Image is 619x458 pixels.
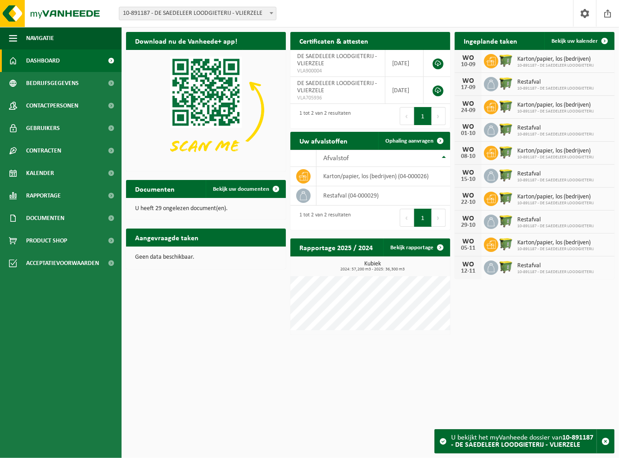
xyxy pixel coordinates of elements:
span: 10-891187 - DE SAEDELEER LOODGIETERIJ [517,63,594,68]
span: 10-891187 - DE SAEDELEER LOODGIETERIJ [517,155,594,160]
h2: Ingeplande taken [455,32,526,49]
span: Restafval [517,262,594,269]
div: WO [459,123,477,130]
h3: Kubiek [295,261,450,272]
div: WO [459,169,477,176]
div: WO [459,54,477,62]
img: Download de VHEPlus App [126,50,286,170]
img: WB-1100-HPE-GN-50 [498,236,514,251]
span: DE SAEDELEER LOODGIETERIJ - VLIERZELE [297,53,377,67]
span: Karton/papier, los (bedrijven) [517,239,594,247]
span: Karton/papier, los (bedrijven) [517,193,594,201]
p: Geen data beschikbaar. [135,254,277,260]
img: WB-1100-HPE-GN-50 [498,167,514,183]
td: [DATE] [385,77,424,104]
button: Next [432,209,446,227]
td: karton/papier, los (bedrijven) (04-000026) [316,167,450,186]
span: 10-891187 - DE SAEDELEER LOODGIETERIJ [517,86,594,91]
a: Bekijk uw documenten [206,180,285,198]
img: WB-1100-HPE-GN-50 [498,190,514,206]
strong: 10-891187 - DE SAEDELEER LOODGIETERIJ - VLIERZELE [451,434,593,449]
h2: Documenten [126,180,184,198]
div: WO [459,192,477,199]
span: VLA900004 [297,67,378,75]
div: WO [459,146,477,153]
td: restafval (04-000029) [316,186,450,206]
span: VLA705936 [297,94,378,102]
span: Afvalstof [323,155,349,162]
img: WB-1100-HPE-GN-50 [498,213,514,229]
span: Gebruikers [26,117,60,139]
div: U bekijkt het myVanheede dossier van [451,430,596,453]
td: [DATE] [385,50,424,77]
p: U heeft 29 ongelezen document(en). [135,206,277,212]
div: 22-10 [459,199,477,206]
span: Restafval [517,79,594,86]
div: WO [459,261,477,268]
span: 10-891187 - DE SAEDELEER LOODGIETERIJ - VLIERZELE [119,7,276,20]
span: 10-891187 - DE SAEDELEER LOODGIETERIJ [517,109,594,114]
div: 29-10 [459,222,477,229]
span: 10-891187 - DE SAEDELEER LOODGIETERIJ [517,224,594,229]
span: 10-891187 - DE SAEDELEER LOODGIETERIJ [517,247,594,252]
span: Kalender [26,162,54,184]
div: 15-10 [459,176,477,183]
button: Previous [400,209,414,227]
span: Restafval [517,216,594,224]
button: 1 [414,107,432,125]
h2: Download nu de Vanheede+ app! [126,32,246,49]
div: 10-09 [459,62,477,68]
div: WO [459,238,477,245]
a: Ophaling aanvragen [378,132,449,150]
div: 24-09 [459,108,477,114]
span: Product Shop [26,229,67,252]
h2: Certificaten & attesten [290,32,377,49]
span: Ophaling aanvragen [385,138,434,144]
img: WB-1100-HPE-GN-50 [498,76,514,91]
span: Contracten [26,139,61,162]
div: WO [459,100,477,108]
span: Bekijk uw documenten [213,186,269,192]
span: Karton/papier, los (bedrijven) [517,102,594,109]
img: WB-1100-HPE-GN-50 [498,99,514,114]
a: Bekijk uw kalender [544,32,614,50]
span: Bekijk uw kalender [551,38,598,44]
span: Restafval [517,171,594,178]
span: Documenten [26,207,64,229]
img: WB-1100-HPE-GN-50 [498,121,514,137]
img: WB-1100-HPE-GN-50 [498,53,514,68]
span: 10-891187 - DE SAEDELEER LOODGIETERIJ [517,178,594,183]
button: 1 [414,209,432,227]
h2: Uw afvalstoffen [290,132,357,149]
div: WO [459,77,477,85]
div: 01-10 [459,130,477,137]
span: 10-891187 - DE SAEDELEER LOODGIETERIJ [517,132,594,137]
div: 17-09 [459,85,477,91]
span: Karton/papier, los (bedrijven) [517,148,594,155]
div: 1 tot 2 van 2 resultaten [295,208,351,228]
span: DE SAEDELEER LOODGIETERIJ - VLIERZELE [297,80,377,94]
div: 05-11 [459,245,477,251]
span: Navigatie [26,27,54,49]
span: Restafval [517,125,594,132]
span: Dashboard [26,49,60,72]
span: Rapportage [26,184,61,207]
img: WB-1100-HPE-GN-50 [498,144,514,160]
span: Contactpersonen [26,94,78,117]
span: Karton/papier, los (bedrijven) [517,56,594,63]
button: Next [432,107,446,125]
img: WB-1100-HPE-GN-50 [498,259,514,274]
div: WO [459,215,477,222]
div: 1 tot 2 van 2 resultaten [295,106,351,126]
a: Bekijk rapportage [383,238,449,256]
span: Bedrijfsgegevens [26,72,79,94]
span: 2024: 57,200 m3 - 2025: 36,300 m3 [295,267,450,272]
span: 10-891187 - DE SAEDELEER LOODGIETERIJ [517,269,594,275]
span: 10-891187 - DE SAEDELEER LOODGIETERIJ [517,201,594,206]
h2: Aangevraagde taken [126,229,208,246]
span: Acceptatievoorwaarden [26,252,99,274]
div: 12-11 [459,268,477,274]
div: 08-10 [459,153,477,160]
h2: Rapportage 2025 / 2024 [290,238,382,256]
